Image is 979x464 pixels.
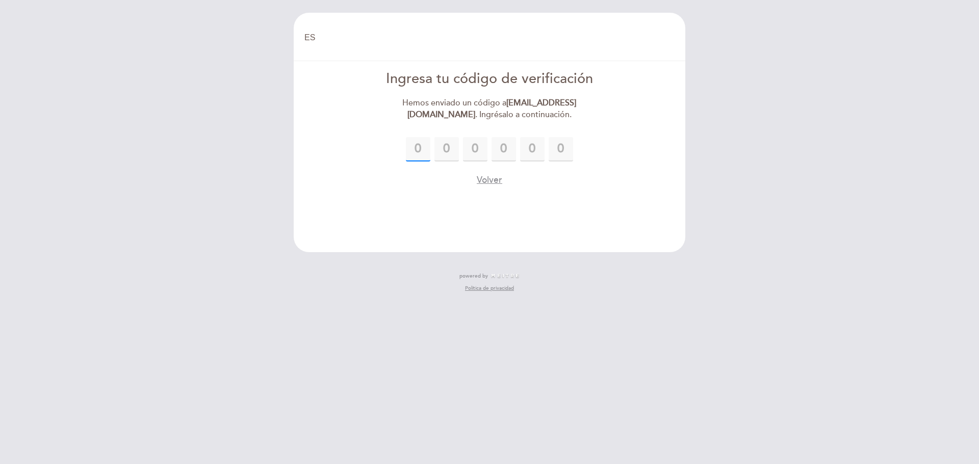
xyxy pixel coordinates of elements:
[492,137,516,161] input: 0
[465,285,514,292] a: Política de privacidad
[407,98,577,120] strong: [EMAIL_ADDRESS][DOMAIN_NAME]
[491,274,520,279] img: MEITRE
[463,137,487,161] input: 0
[549,137,573,161] input: 0
[459,272,520,280] a: powered by
[459,272,488,280] span: powered by
[520,137,545,161] input: 0
[434,137,459,161] input: 0
[477,174,502,186] button: Volver
[373,69,607,89] div: Ingresa tu código de verificación
[373,97,607,121] div: Hemos enviado un código a . Ingrésalo a continuación.
[406,137,430,161] input: 0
